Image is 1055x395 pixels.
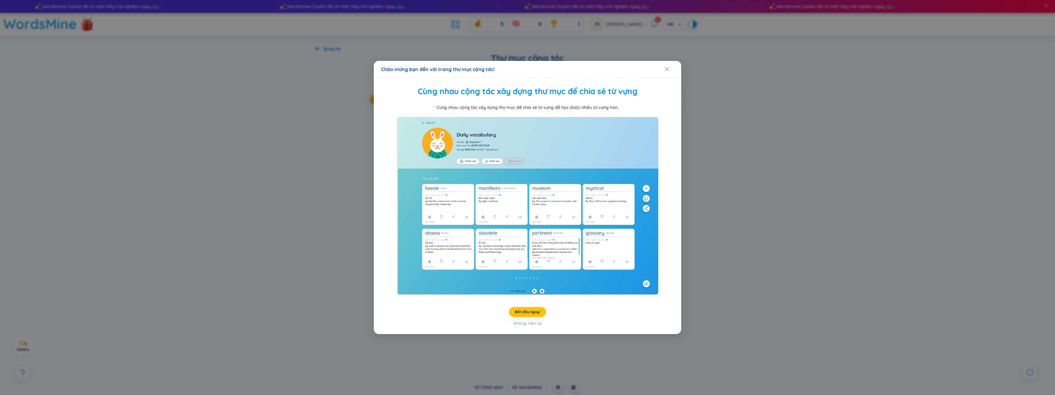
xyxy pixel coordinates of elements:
[515,309,540,314] span: Bắt đầu ngay!
[513,320,542,327] div: Không hiện lại
[381,66,674,73] div: Chào mừng bạn đến với trang thư mục cộng tác!
[381,85,674,98] h2: Cùng nhau cộng tác xây dựng thư mục để chia sẻ từ vựng
[509,307,546,317] button: Bắt đầu ngay!
[665,61,681,78] button: Close
[437,104,618,111] div: Cùng nhau cộng tác xây dựng thư mục để chia sẻ từ vựng để học được nhiều từ vựng hơn.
